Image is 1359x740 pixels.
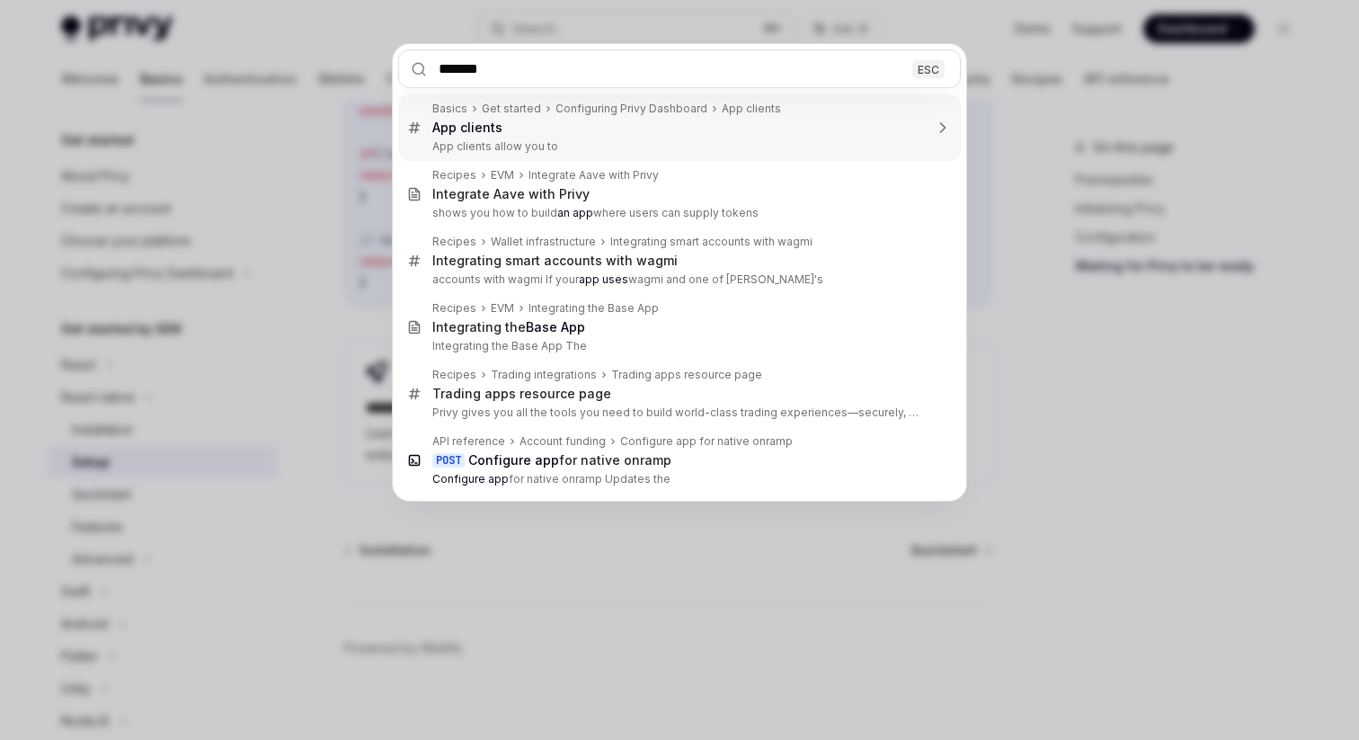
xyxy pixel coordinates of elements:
div: EVM [491,301,514,316]
div: Configuring Privy Dashboard [555,102,707,116]
b: Configure app [468,452,559,468]
div: Trading integrations [491,368,597,382]
b: app uses [579,272,628,286]
div: Integrating the Base App [528,301,659,316]
div: EVM [491,168,514,183]
p: for native onramp Updates the [432,472,923,486]
p: accounts with wagmi If your wagmi and one of [PERSON_NAME]'s [432,272,923,287]
p: Integrating the Base App The [432,339,923,353]
div: Integrate Aave with Privy [528,168,659,183]
div: Get started [482,102,541,116]
div: Recipes [432,368,476,382]
p: shows you how to build where users can supply tokens [432,206,923,220]
div: Recipes [432,168,476,183]
div: Integrating smart accounts with wagmi [610,235,813,249]
div: Wallet infrastructure [491,235,596,249]
div: Recipes [432,301,476,316]
div: Integrating smart accounts with wagmi [432,253,678,269]
div: API reference [432,434,505,449]
div: Trading apps resource page [432,386,611,402]
b: App clients [432,120,502,135]
b: Configure app [432,472,509,486]
b: an app [557,206,593,219]
div: Trading apps resource page [611,368,762,382]
div: Basics [432,102,467,116]
p: App clients allow you to [432,139,923,154]
div: Configure app for native onramp [620,434,793,449]
div: Integrating the [432,319,585,335]
div: POST [432,453,465,468]
div: ESC [912,59,945,78]
div: Account funding [520,434,606,449]
div: Integrate Aave with Privy [432,186,590,202]
p: Privy gives you all the tools you need to build world-class trading experiences—securely, seamlessly [432,406,923,420]
div: for native onramp [468,452,671,468]
div: App clients [722,102,781,116]
div: Recipes [432,235,476,249]
b: Base App [526,319,585,334]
